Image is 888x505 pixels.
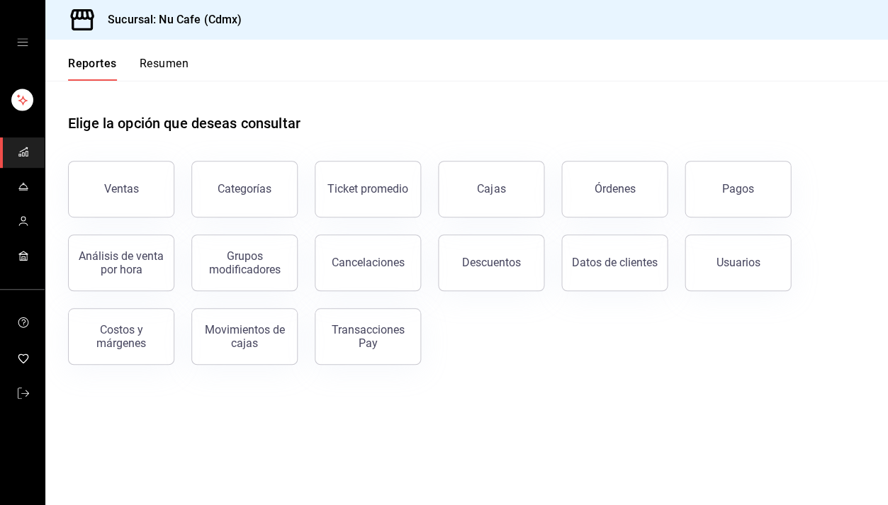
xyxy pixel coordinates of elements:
div: navigation tabs [68,57,189,81]
a: Cajas [438,161,544,217]
div: Cancelaciones [332,256,405,269]
div: Datos de clientes [572,256,658,269]
button: Categorías [191,161,298,217]
button: Resumen [140,57,189,81]
div: Órdenes [594,182,635,195]
button: Descuentos [438,234,544,291]
button: Ticket promedio [315,161,421,217]
button: Grupos modificadores [191,234,298,291]
button: Órdenes [561,161,668,217]
button: Ventas [68,161,174,217]
h3: Sucursal: Nu Cafe (Cdmx) [96,11,242,28]
button: Pagos [685,161,791,217]
button: Movimientos de cajas [191,308,298,365]
button: Cancelaciones [315,234,421,291]
div: Costos y márgenes [77,323,165,350]
div: Cajas [477,181,506,198]
button: Usuarios [685,234,791,291]
button: Reportes [68,57,117,81]
div: Categorías [218,182,271,195]
h1: Elige la opción que deseas consultar [68,113,300,134]
button: Análisis de venta por hora [68,234,174,291]
div: Pagos [722,182,754,195]
button: Costos y márgenes [68,308,174,365]
button: Datos de clientes [561,234,668,291]
div: Ventas [104,182,139,195]
button: open drawer [17,37,28,48]
div: Usuarios [716,256,760,269]
div: Análisis de venta por hora [77,249,165,276]
button: Transacciones Pay [315,308,421,365]
div: Ticket promedio [327,182,408,195]
div: Movimientos de cajas [201,323,288,350]
div: Grupos modificadores [201,249,288,276]
div: Descuentos [462,256,521,269]
div: Transacciones Pay [324,323,412,350]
